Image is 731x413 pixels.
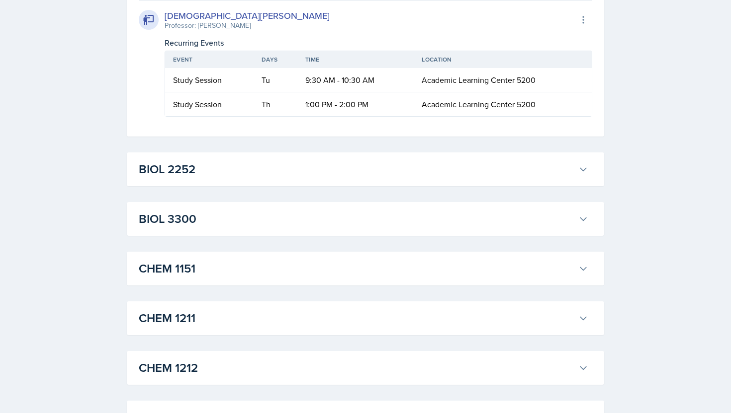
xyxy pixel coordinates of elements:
[254,92,297,116] td: Th
[139,359,574,377] h3: CHEM 1212
[297,51,414,68] th: Time
[137,258,590,279] button: CHEM 1151
[254,68,297,92] td: Tu
[297,92,414,116] td: 1:00 PM - 2:00 PM
[165,20,330,31] div: Professor: [PERSON_NAME]
[137,307,590,329] button: CHEM 1211
[139,210,574,228] h3: BIOL 3300
[165,37,592,49] div: Recurring Events
[165,51,254,68] th: Event
[173,74,246,86] div: Study Session
[137,357,590,379] button: CHEM 1212
[422,99,536,110] span: Academic Learning Center 5200
[137,208,590,230] button: BIOL 3300
[297,68,414,92] td: 9:30 AM - 10:30 AM
[165,9,330,22] div: [DEMOGRAPHIC_DATA][PERSON_NAME]
[139,260,574,277] h3: CHEM 1151
[139,309,574,327] h3: CHEM 1211
[254,51,297,68] th: Days
[422,74,536,85] span: Academic Learning Center 5200
[414,51,592,68] th: Location
[137,158,590,180] button: BIOL 2252
[139,160,574,178] h3: BIOL 2252
[173,98,246,110] div: Study Session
